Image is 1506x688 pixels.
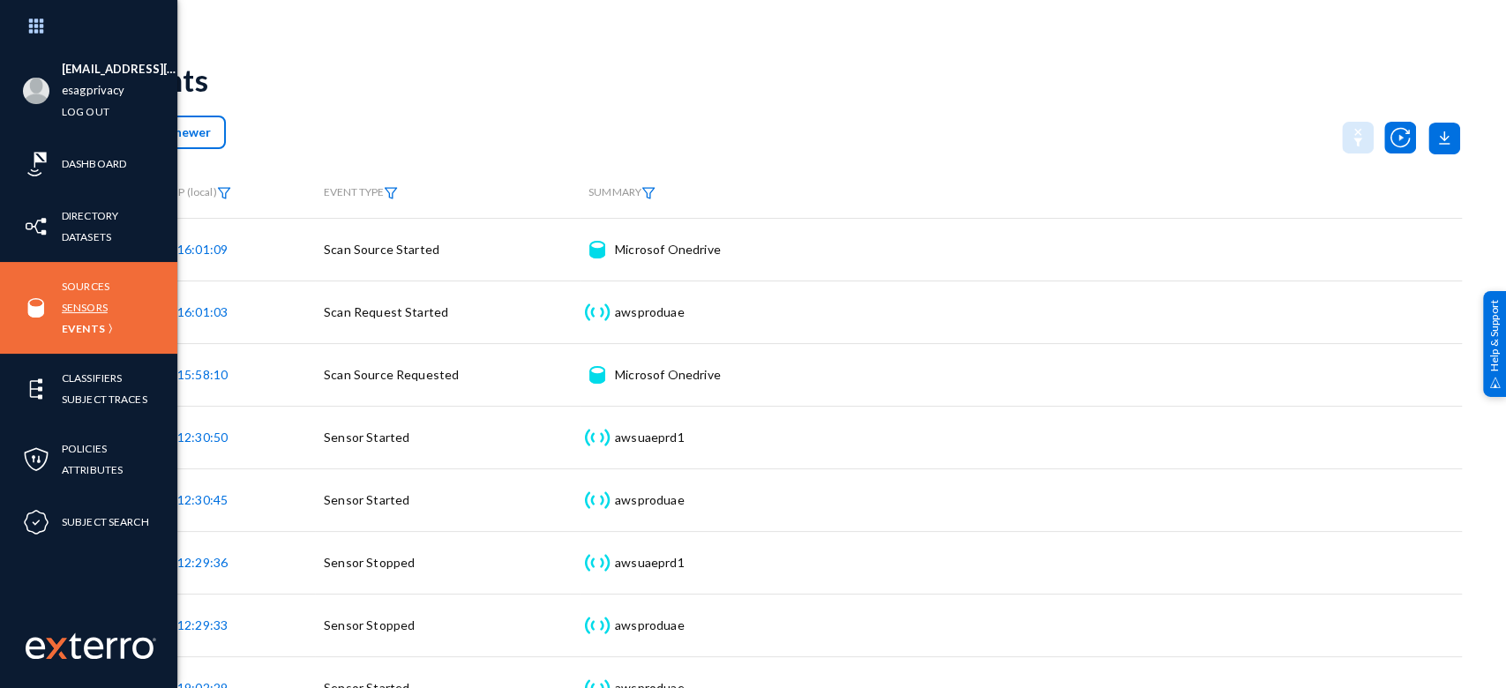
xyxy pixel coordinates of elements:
[26,632,156,659] img: exterro-work-mark.svg
[23,446,49,473] img: icon-policies.svg
[125,185,231,198] span: TIMESTAMP (local)
[588,185,656,198] span: SUMMARY
[324,555,415,570] span: Sensor Stopped
[23,78,49,104] img: blank-profile-picture.png
[177,242,228,257] span: 16:01:09
[615,617,685,634] div: awsproduae
[324,617,415,632] span: Sensor Stopped
[324,430,409,445] span: Sensor Started
[62,368,122,388] a: Classifiers
[177,367,228,382] span: 15:58:10
[582,617,611,634] img: icon-sensor.svg
[62,59,177,80] li: [EMAIL_ADDRESS][DOMAIN_NAME]
[23,295,49,321] img: icon-sources.svg
[324,186,398,199] span: EVENT TYPE
[615,554,685,572] div: awsuaeprd1
[62,276,109,296] a: Sources
[62,460,123,480] a: Attributes
[324,242,439,257] span: Scan Source Started
[582,429,611,446] img: icon-sensor.svg
[177,617,228,632] span: 12:29:33
[62,153,126,174] a: Dashboard
[23,376,49,402] img: icon-elements.svg
[62,389,147,409] a: Subject Traces
[589,366,604,384] img: icon-source.svg
[217,187,231,199] img: icon-filter.svg
[615,491,685,509] div: awsproduae
[62,101,109,122] a: Log out
[62,318,105,339] a: Events
[582,303,611,321] img: icon-sensor.svg
[177,555,228,570] span: 12:29:36
[177,492,228,507] span: 12:30:45
[1489,377,1501,388] img: help_support.svg
[1483,291,1506,397] div: Help & Support
[10,7,63,45] img: app launcher
[62,227,111,247] a: Datasets
[615,241,721,258] div: Microsof Onedrive
[582,554,611,572] img: icon-sensor.svg
[324,492,409,507] span: Sensor Started
[62,297,108,318] a: Sensors
[324,367,459,382] span: Scan Source Requested
[641,187,656,199] img: icon-filter.svg
[615,429,685,446] div: awsuaeprd1
[46,638,67,659] img: exterro-logo.svg
[23,509,49,535] img: icon-compliance.svg
[23,151,49,177] img: icon-risk-sonar.svg
[589,241,604,258] img: icon-source.svg
[62,512,149,532] a: Subject Search
[177,304,228,319] span: 16:01:03
[23,213,49,240] img: icon-inventory.svg
[62,206,118,226] a: Directory
[384,187,398,199] img: icon-filter.svg
[615,303,685,321] div: awsproduae
[615,366,721,384] div: Microsof Onedrive
[1384,122,1416,153] img: icon-utility-autoscan.svg
[324,304,448,319] span: Scan Request Started
[177,430,228,445] span: 12:30:50
[62,80,124,101] a: esagprivacy
[582,491,611,509] img: icon-sensor.svg
[62,438,107,459] a: Policies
